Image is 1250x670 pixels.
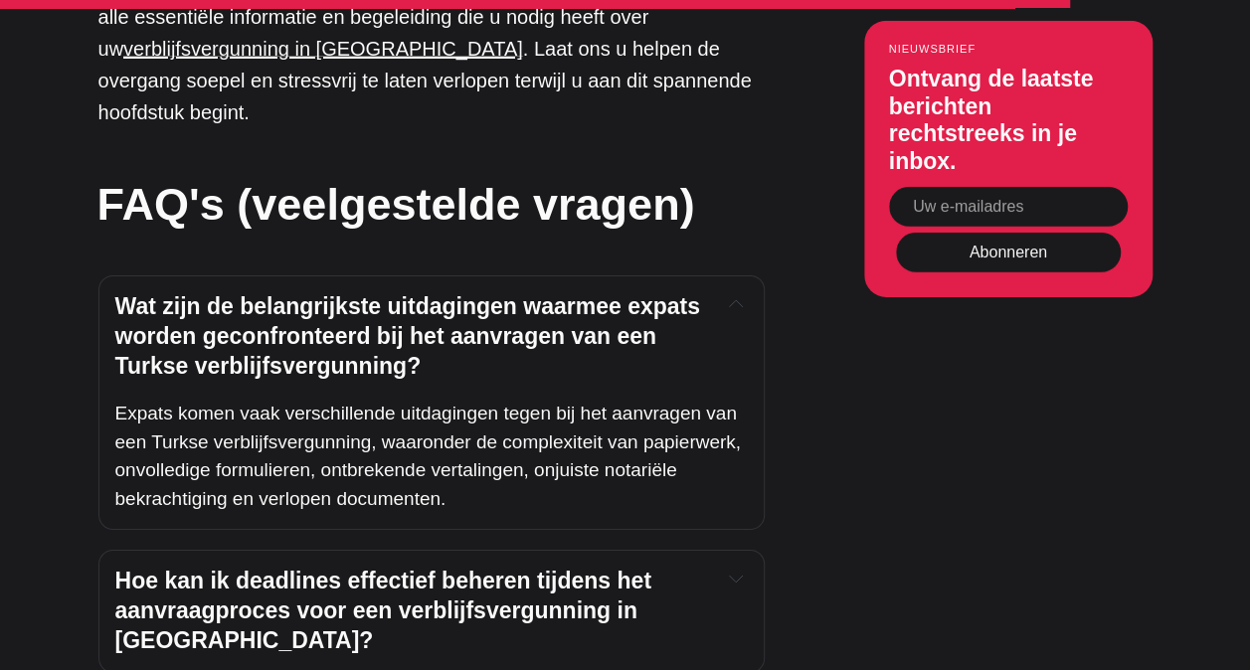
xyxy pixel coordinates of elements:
[97,173,764,236] h2: FAQ's (veelgestelde vragen)
[725,292,747,316] button: Uitvouwen om inhoud te lezen
[889,187,1128,227] input: Uw e-mailadres
[889,42,1128,54] small: Nieuwsbrief
[115,568,658,653] span: Hoe kan ik deadlines effectief beheren tijdens het aanvraagproces voor een verblijfsvergunning in...
[115,293,707,379] span: Wat zijn de belangrijkste uitdagingen waarmee expats worden geconfronteerd bij het aanvragen van ...
[725,567,747,590] button: Uitvouwen om inhoud te lezen
[123,38,523,60] a: verblijfsvergunning in [GEOGRAPHIC_DATA]
[115,403,747,509] span: Expats komen vaak verschillende uitdagingen tegen bij het aanvragen van een Turkse verblijfsvergu...
[896,232,1121,271] button: Abonneren
[889,65,1128,174] h3: Ontvang de laatste berichten rechtstreeks in je inbox.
